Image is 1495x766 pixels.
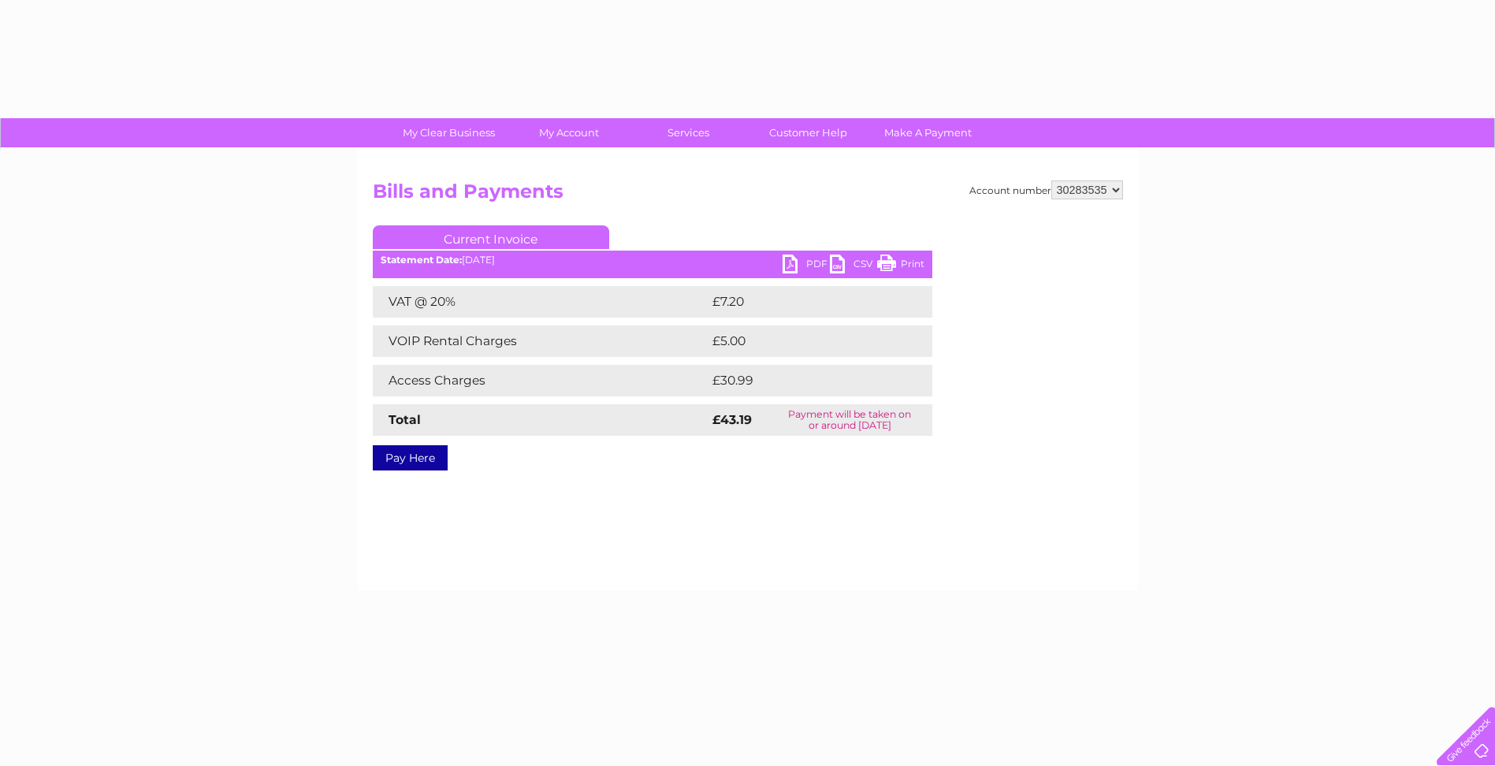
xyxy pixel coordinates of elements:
td: Access Charges [373,365,708,396]
a: PDF [783,255,830,277]
td: VAT @ 20% [373,286,708,318]
h2: Bills and Payments [373,180,1123,210]
a: Print [877,255,924,277]
a: Customer Help [743,118,873,147]
a: CSV [830,255,877,277]
td: £5.00 [708,325,896,357]
a: Current Invoice [373,225,609,249]
div: [DATE] [373,255,932,266]
td: £30.99 [708,365,902,396]
a: My Clear Business [384,118,514,147]
div: Account number [969,180,1123,199]
td: Payment will be taken on or around [DATE] [768,404,932,436]
b: Statement Date: [381,254,462,266]
a: Pay Here [373,445,448,470]
a: My Account [504,118,634,147]
td: VOIP Rental Charges [373,325,708,357]
strong: Total [389,412,421,427]
a: Make A Payment [863,118,993,147]
td: £7.20 [708,286,895,318]
strong: £43.19 [712,412,752,427]
a: Services [623,118,753,147]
